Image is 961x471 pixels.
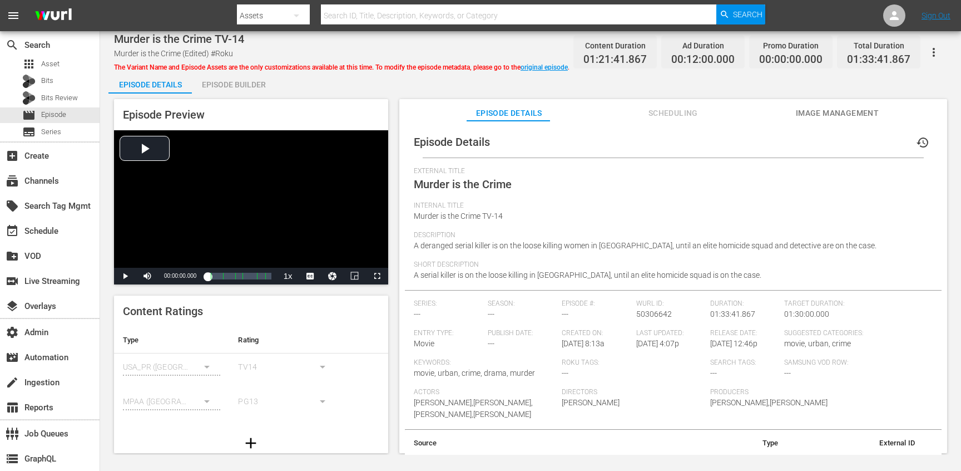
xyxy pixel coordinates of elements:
[123,305,203,318] span: Content Ratings
[414,261,927,269] span: Short Description
[22,57,36,71] span: Asset
[192,71,275,94] button: Episode Builder
[238,386,335,417] div: PG13
[562,388,705,397] span: Directors
[847,53,910,66] span: 01:33:41.867
[414,241,876,250] span: A deranged serial killer is on the loose killing women in [GEOGRAPHIC_DATA], until an elite homic...
[467,106,551,120] span: Episode Details
[710,398,828,407] span: [PERSON_NAME],[PERSON_NAME]
[414,202,927,210] span: Internal Title
[299,268,321,284] button: Captions
[784,300,927,308] span: Target Duration:
[41,109,66,120] span: Episode
[583,38,647,53] div: Content Duration
[701,430,787,457] th: Type
[521,63,568,71] a: original episode
[405,430,701,457] th: Source
[123,351,220,382] div: USA_PR ([GEOGRAPHIC_DATA])
[41,92,78,104] span: Bits Review
[6,174,19,188] span: Channels
[6,452,19,465] span: GraphQL
[671,38,735,53] div: Ad Duration
[636,310,672,318] span: 50306642
[710,388,853,397] span: Producers
[847,38,910,53] div: Total Duration
[6,274,19,288] span: Live Streaming
[710,369,717,377] span: ---
[414,369,535,377] span: movie, urban, crime, drama, murder
[414,212,503,220] span: Murder is the Crime TV-14
[108,71,192,98] div: Episode Details
[636,329,705,338] span: Last Updated:
[41,58,60,70] span: Asset
[562,369,568,377] span: ---
[366,268,388,284] button: Fullscreen
[787,430,924,457] th: External ID
[114,327,229,354] th: Type
[27,3,80,29] img: ans4CAIJ8jUAAAAAAAAAAAAAAAAAAAAAAAAgQb4GAAAAAAAAAAAAAAAAAAAAAAAAJMjXAAAAAAAAAAAAAAAAAAAAAAAAgAT5G...
[7,9,20,22] span: menu
[710,359,779,367] span: Search Tags:
[414,135,490,149] span: Episode Details
[733,4,762,24] span: Search
[759,53,823,66] span: 00:00:00.000
[784,369,791,377] span: ---
[229,327,344,354] th: Rating
[22,125,36,139] span: Series
[414,339,434,348] span: Movie
[22,91,36,105] div: Bits Review
[710,310,755,318] span: 01:33:41.867
[759,38,823,53] div: Promo Duration
[123,386,220,417] div: MPAA ([GEOGRAPHIC_DATA])
[41,126,61,138] span: Series
[636,339,679,348] span: [DATE] 4:07p
[414,271,761,279] span: A serial killer is on the loose killing in [GEOGRAPHIC_DATA], until an elite homicide squad is on...
[710,329,779,338] span: Release Date:
[114,63,569,71] span: The Variant Name and Episode Assets are the only customizations available at this time. To modify...
[488,329,556,338] span: Publish Date:
[207,273,271,279] div: Progress Bar
[6,224,19,238] span: Schedule
[795,106,879,120] span: Image Management
[114,32,244,46] span: Murder is the Crime TV-14
[41,75,53,86] span: Bits
[414,310,420,318] span: ---
[414,388,557,397] span: Actors
[414,359,557,367] span: Keywords:
[6,427,19,440] span: Job Queues
[562,300,630,308] span: Episode #:
[631,106,715,120] span: Scheduling
[114,327,388,422] table: simple table
[6,300,19,313] span: Overlays
[414,398,533,419] span: [PERSON_NAME],[PERSON_NAME],[PERSON_NAME],[PERSON_NAME]
[114,49,233,58] span: Murder is the Crime (Edited) #Roku
[710,300,779,308] span: Duration:
[6,401,19,414] span: Reports
[114,130,388,284] div: Video Player
[321,268,344,284] button: Jump To Time
[136,268,158,284] button: Mute
[164,273,196,279] span: 00:00:00.000
[562,398,620,407] span: [PERSON_NAME]
[6,351,19,364] span: Automation
[414,300,482,308] span: Series:
[6,38,19,52] span: Search
[710,339,757,348] span: [DATE] 12:46p
[636,300,705,308] span: Wurl ID:
[488,310,494,318] span: ---
[488,339,494,348] span: ---
[414,231,927,240] span: Description
[22,75,36,88] div: Bits
[108,71,192,94] button: Episode Details
[488,300,556,308] span: Season:
[562,359,705,367] span: Roku Tags:
[238,351,335,382] div: TV14
[562,329,630,338] span: Created On:
[784,339,851,348] span: movie, urban, crime
[6,376,19,389] span: Ingestion
[716,4,765,24] button: Search
[114,268,136,284] button: Play
[123,108,205,121] span: Episode Preview
[922,11,950,20] a: Sign Out
[784,310,829,318] span: 01:30:00.000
